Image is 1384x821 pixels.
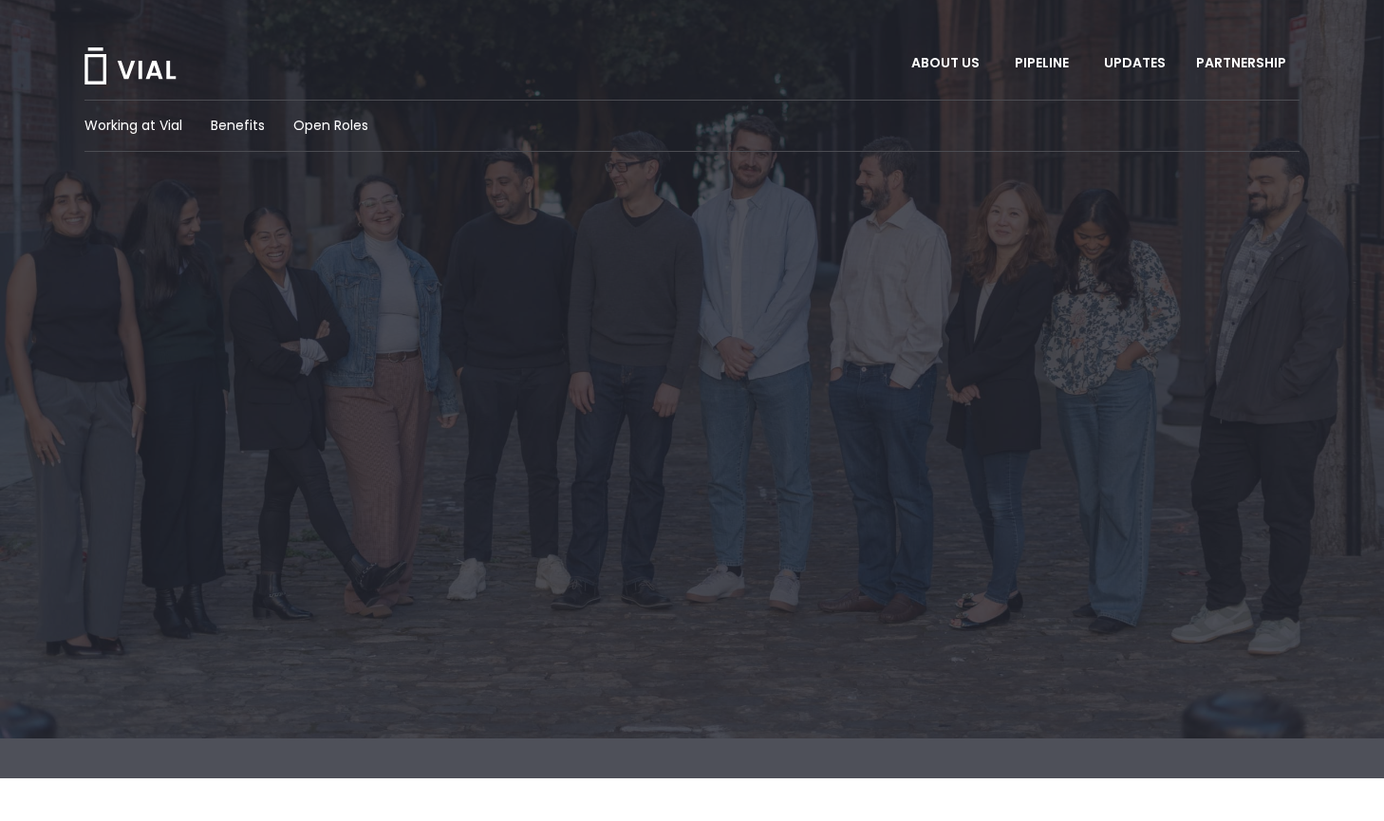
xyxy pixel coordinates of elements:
a: ABOUT USMenu Toggle [896,47,999,80]
a: Working at Vial [84,116,182,136]
a: PIPELINEMenu Toggle [1000,47,1088,80]
a: Benefits [211,116,265,136]
img: Vial Logo [83,47,178,84]
a: Open Roles [293,116,368,136]
a: UPDATES [1089,47,1180,80]
a: PARTNERSHIPMenu Toggle [1181,47,1306,80]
